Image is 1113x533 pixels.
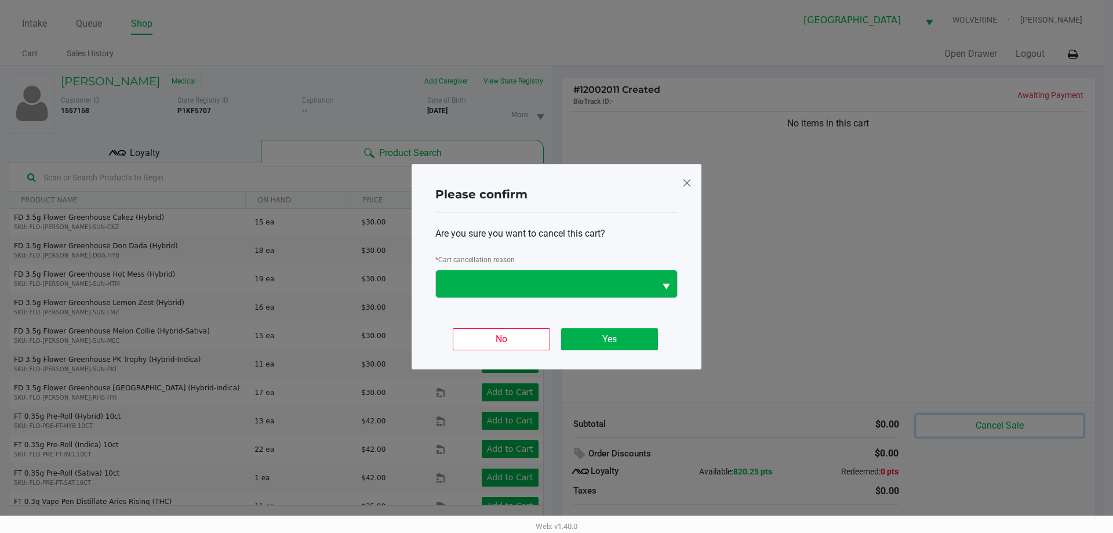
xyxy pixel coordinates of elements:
[561,328,658,350] button: Yes
[655,270,677,298] button: Select
[435,186,528,203] h4: Please confirm
[536,522,577,531] span: Web: v1.40.0
[453,328,550,350] button: No
[435,255,515,265] label: Cart cancellation reason
[435,228,605,239] span: Are you sure you want to cancel this cart?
